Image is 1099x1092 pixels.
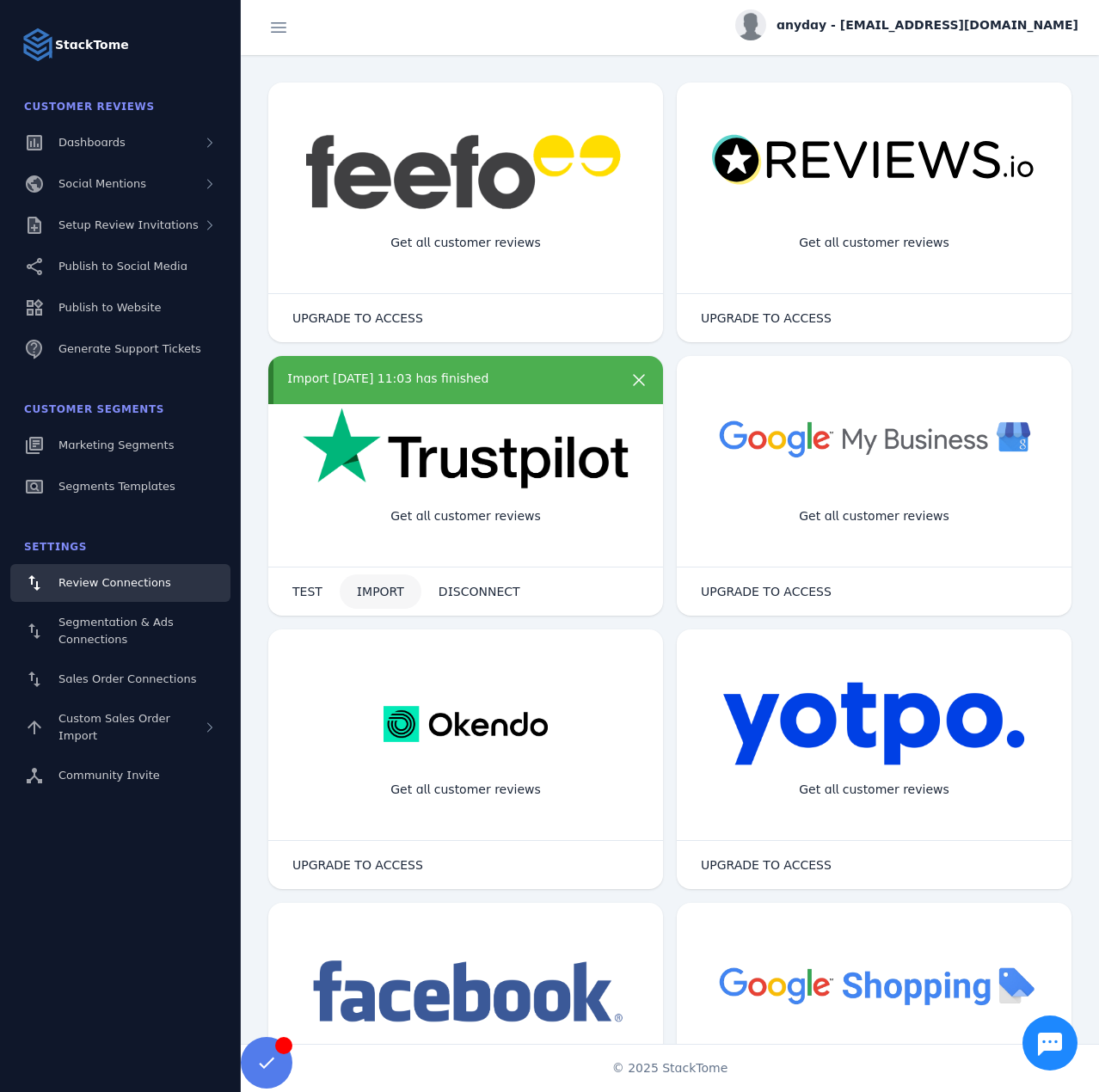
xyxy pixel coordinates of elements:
[275,574,340,609] button: TEST
[58,769,160,782] span: Community Invite
[421,574,537,609] button: DISCONNECT
[357,586,404,598] span: IMPORT
[701,586,832,598] span: UPGRADE TO ACCESS
[722,681,1026,767] img: yotpo.png
[10,289,230,327] a: Publish to Website
[377,767,555,813] div: Get all customer reviews
[58,480,175,493] span: Segments Templates
[785,494,963,539] div: Get all customer reviews
[58,218,199,231] span: Setup Review Invitations
[10,426,230,464] a: Marketing Segments
[58,177,146,190] span: Social Mentions
[58,136,126,149] span: Dashboards
[439,586,520,598] span: DISCONNECT
[684,301,849,335] button: UPGRADE TO ACCESS
[777,16,1078,34] span: anyday - [EMAIL_ADDRESS][DOMAIN_NAME]
[292,586,322,598] span: TEST
[10,564,230,602] a: Review Connections
[303,954,629,1031] img: facebook.png
[58,712,170,742] span: Custom Sales Order Import
[10,248,230,285] a: Publish to Social Media
[735,9,766,40] img: profile.jpg
[58,672,196,685] span: Sales Order Connections
[711,408,1037,469] img: googlebusiness.png
[684,848,849,882] button: UPGRADE TO ACCESS
[384,681,548,767] img: okendo.webp
[303,408,629,492] img: trustpilot.png
[684,574,849,609] button: UPGRADE TO ACCESS
[622,370,656,404] button: more
[292,312,423,324] span: UPGRADE TO ACCESS
[10,605,230,657] a: Segmentation & Ads Connections
[24,101,155,113] span: Customer Reviews
[10,757,230,794] a: Community Invite
[275,848,440,882] button: UPGRADE TO ACCESS
[287,370,613,388] div: Import [DATE] 11:03 has finished
[377,220,555,266] div: Get all customer reviews
[292,859,423,871] span: UPGRADE TO ACCESS
[10,468,230,506] a: Segments Templates
[55,36,129,54] strong: StackTome
[24,403,164,415] span: Customer Segments
[785,220,963,266] div: Get all customer reviews
[612,1059,728,1077] span: © 2025 StackTome
[303,134,629,210] img: feefo.png
[711,134,1037,187] img: reviewsio.svg
[772,1040,975,1086] div: Import Products from Google
[24,541,87,553] span: Settings
[735,9,1078,40] button: anyday - [EMAIL_ADDRESS][DOMAIN_NAME]
[711,954,1037,1015] img: googleshopping.png
[10,330,230,368] a: Generate Support Tickets
[785,767,963,813] div: Get all customer reviews
[701,312,832,324] span: UPGRADE TO ACCESS
[340,574,421,609] button: IMPORT
[58,439,174,451] span: Marketing Segments
[58,342,201,355] span: Generate Support Tickets
[58,616,174,646] span: Segmentation & Ads Connections
[21,28,55,62] img: Logo image
[377,494,555,539] div: Get all customer reviews
[10,660,230,698] a: Sales Order Connections
[58,301,161,314] span: Publish to Website
[701,859,832,871] span: UPGRADE TO ACCESS
[275,301,440,335] button: UPGRADE TO ACCESS
[58,260,187,273] span: Publish to Social Media
[58,576,171,589] span: Review Connections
